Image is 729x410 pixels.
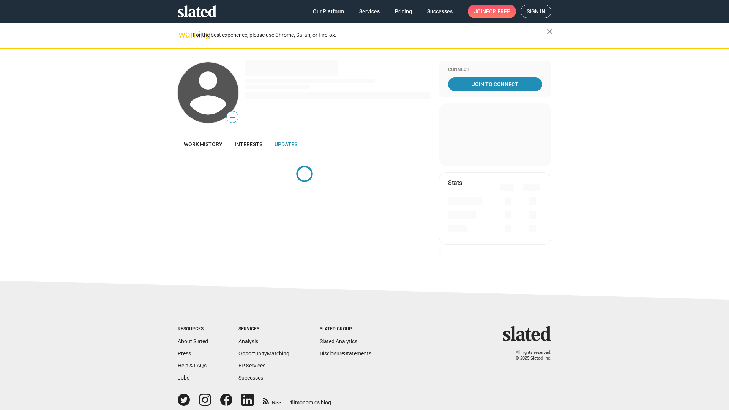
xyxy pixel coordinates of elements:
span: Work history [184,141,222,147]
span: Pricing [395,5,412,18]
a: Services [353,5,386,18]
div: Resources [178,326,208,332]
p: All rights reserved. © 2025 Slated, Inc. [508,350,551,361]
div: Connect [448,67,542,73]
a: Press [178,350,191,356]
a: Pricing [389,5,418,18]
span: Interests [235,141,262,147]
a: filmonomics blog [290,393,331,406]
span: Join To Connect [450,77,541,91]
a: Successes [238,375,263,381]
div: Services [238,326,289,332]
span: Successes [427,5,453,18]
a: Slated Analytics [320,338,357,344]
a: Work history [178,135,229,153]
span: Sign in [527,5,545,18]
span: Services [359,5,380,18]
span: Updates [275,141,297,147]
a: Interests [229,135,268,153]
mat-icon: close [545,27,554,36]
span: Join [474,5,510,18]
div: For the best experience, please use Chrome, Safari, or Firefox. [193,30,547,40]
span: film [290,399,300,405]
span: for free [486,5,510,18]
a: Jobs [178,375,189,381]
mat-icon: warning [178,30,188,39]
a: DisclosureStatements [320,350,371,356]
a: Our Platform [307,5,350,18]
div: Slated Group [320,326,371,332]
a: Successes [421,5,459,18]
a: Sign in [521,5,551,18]
mat-card-title: Stats [448,179,462,187]
a: Help & FAQs [178,363,207,369]
a: Analysis [238,338,258,344]
a: Joinfor free [468,5,516,18]
a: OpportunityMatching [238,350,289,356]
a: Join To Connect [448,77,542,91]
span: Our Platform [313,5,344,18]
span: — [227,112,238,122]
a: RSS [263,394,281,406]
a: About Slated [178,338,208,344]
a: EP Services [238,363,265,369]
a: Updates [268,135,303,153]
